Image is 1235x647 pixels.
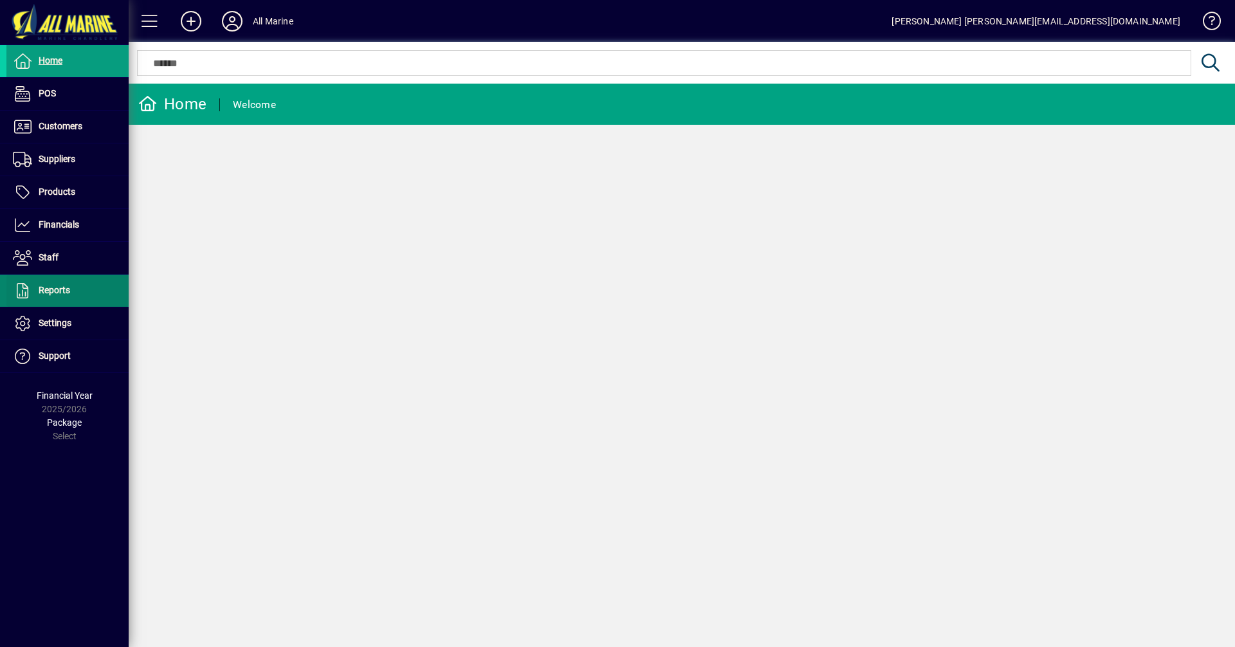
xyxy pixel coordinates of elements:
span: Products [39,187,75,197]
span: POS [39,88,56,98]
button: Add [170,10,212,33]
span: Financials [39,219,79,230]
div: [PERSON_NAME] [PERSON_NAME][EMAIL_ADDRESS][DOMAIN_NAME] [892,11,1180,32]
div: Welcome [233,95,276,115]
span: Settings [39,318,71,328]
span: Financial Year [37,390,93,401]
span: Suppliers [39,154,75,164]
div: Home [138,94,206,114]
a: Financials [6,209,129,241]
a: Settings [6,307,129,340]
a: Customers [6,111,129,143]
span: Reports [39,285,70,295]
span: Customers [39,121,82,131]
span: Support [39,351,71,361]
button: Profile [212,10,253,33]
a: Suppliers [6,143,129,176]
a: Staff [6,242,129,274]
a: Knowledge Base [1193,3,1219,44]
a: POS [6,78,129,110]
a: Support [6,340,129,372]
a: Reports [6,275,129,307]
span: Home [39,55,62,66]
div: All Marine [253,11,293,32]
span: Staff [39,252,59,262]
a: Products [6,176,129,208]
span: Package [47,417,82,428]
